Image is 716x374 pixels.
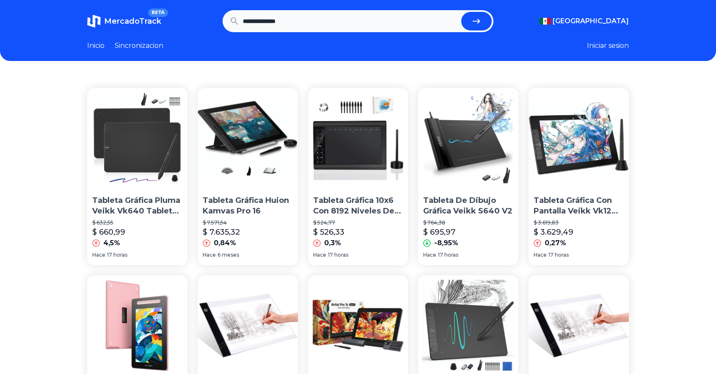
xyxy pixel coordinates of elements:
[434,238,458,248] p: -8,95%
[438,252,458,258] span: 17 horas
[539,18,551,25] img: Mexico
[107,252,127,258] span: 17 horas
[313,226,344,238] p: $ 526,33
[87,88,187,188] img: Tableta Gráfica Pluma Veikk Vk640 Tableta Digitalizadora
[115,41,163,51] a: Sincronizacion
[203,195,293,216] p: Tableta Gráfica Huion Kamvas Pro 16
[203,226,240,238] p: $ 7.635,32
[218,252,239,258] span: 6 meses
[534,252,547,258] span: Hace
[148,8,168,17] span: BETA
[534,195,624,216] p: Tableta Gráfica Con Pantalla Veikk Vk1200 Pen Display 11.6
[423,252,436,258] span: Hace
[87,88,187,265] a: Tableta Gráfica Pluma Veikk Vk640 Tableta DigitalizadoraTableta Gráfica Pluma Veikk Vk640 Tableta...
[92,226,125,238] p: $ 660,99
[418,88,518,188] img: Tableta De Dibujo Gráfica Veikk S640 V2
[324,238,341,248] p: 0,3%
[534,219,624,226] p: $ 3.619,83
[587,41,629,51] button: Iniciar sesion
[534,226,573,238] p: $ 3.629,49
[313,219,403,226] p: $ 524,77
[529,88,629,188] img: Tableta Gráfica Con Pantalla Veikk Vk1200 Pen Display 11.6
[214,238,236,248] p: 0,84%
[553,16,629,26] span: [GEOGRAPHIC_DATA]
[308,88,408,265] a: Tableta Gráfica 10x6 Con 8192 Niveles De Presión Y 22 TeclasTableta Gráfica 10x6 Con 8192 Niveles...
[203,252,216,258] span: Hace
[104,17,161,26] span: MercadoTrack
[529,88,629,265] a: Tableta Gráfica Con Pantalla Veikk Vk1200 Pen Display 11.6Tableta Gráfica Con Pantalla Veikk Vk12...
[103,238,120,248] p: 4,5%
[545,238,566,248] p: 0,27%
[87,14,161,28] a: MercadoTrackBETA
[548,252,569,258] span: 17 horas
[92,252,105,258] span: Hace
[198,88,298,188] img: Tableta Gráfica Huion Kamvas Pro 16
[423,195,513,216] p: Tableta De Dibujo Gráfica Veikk S640 V2
[308,88,408,188] img: Tableta Gráfica 10x6 Con 8192 Niveles De Presión Y 22 Teclas
[87,14,101,28] img: MercadoTrack
[539,16,629,26] button: [GEOGRAPHIC_DATA]
[203,219,293,226] p: $ 7.571,54
[313,252,326,258] span: Hace
[92,195,182,216] p: Tableta Gráfica Pluma Veikk Vk640 Tableta Digitalizadora
[87,41,105,51] a: Inicio
[92,219,182,226] p: $ 632,55
[198,88,298,265] a: Tableta Gráfica Huion Kamvas Pro 16Tableta Gráfica Huion Kamvas Pro 16$ 7.571,54$ 7.635,320,84%Ha...
[423,226,455,238] p: $ 695,97
[328,252,348,258] span: 17 horas
[313,195,403,216] p: Tableta Gráfica 10x6 Con 8192 Niveles De Presión Y 22 Teclas
[418,88,518,265] a: Tableta De Dibujo Gráfica Veikk S640 V2Tableta De Dibujo Gráfica Veikk S640 V2$ 764,38$ 695,97-8,...
[423,219,513,226] p: $ 764,38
